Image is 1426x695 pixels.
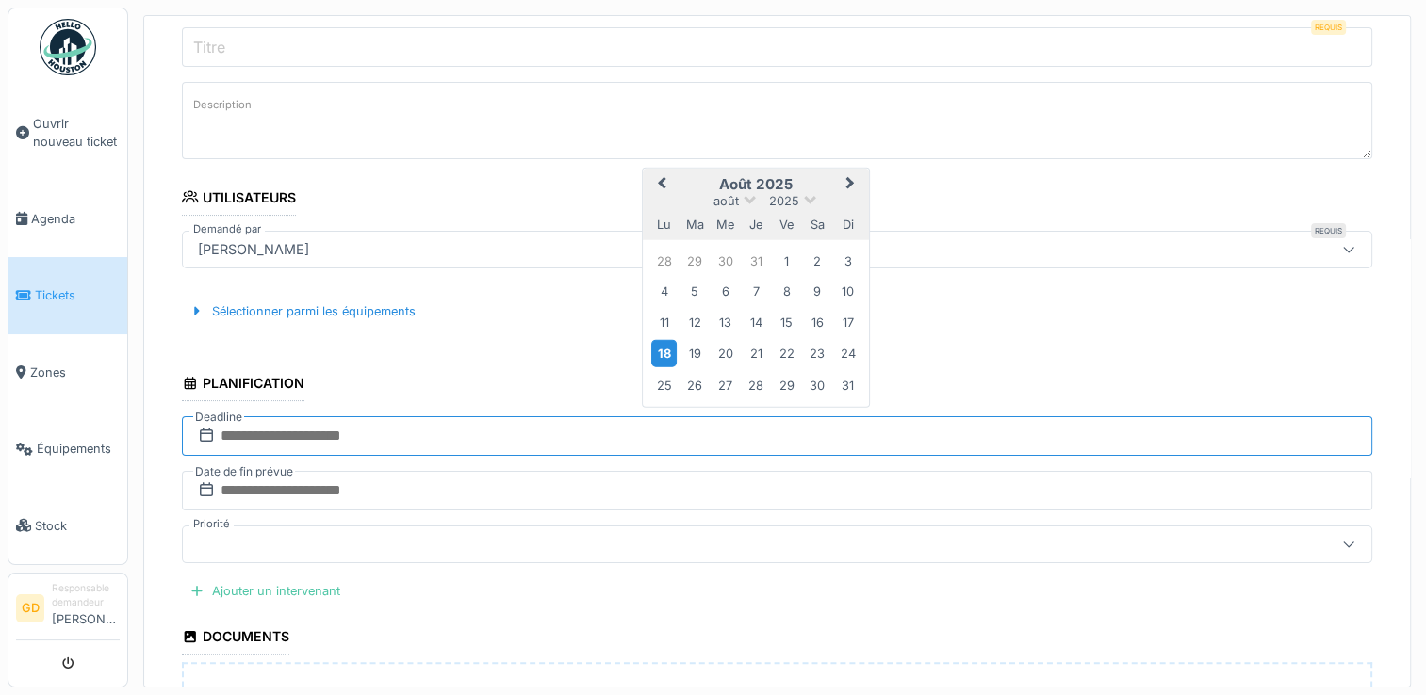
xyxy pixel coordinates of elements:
[682,309,708,334] div: Choose mardi 12 août 2025
[8,411,127,487] a: Équipements
[190,239,317,260] div: [PERSON_NAME]
[16,594,44,622] li: GD
[804,309,829,334] div: Choose samedi 16 août 2025
[713,341,738,366] div: Choose mercredi 20 août 2025
[189,36,229,58] label: Titre
[30,364,120,381] span: Zones
[682,372,708,397] div: Choose mardi 26 août 2025
[769,194,799,208] span: 2025
[743,341,768,366] div: Choose jeudi 21 août 2025
[804,341,829,366] div: Choose samedi 23 août 2025
[52,581,120,610] div: Responsable demandeur
[774,341,799,366] div: Choose vendredi 22 août 2025
[193,461,295,482] label: Date de fin prévue
[774,372,799,397] div: Choose vendredi 29 août 2025
[835,309,861,334] div: Choose dimanche 17 août 2025
[774,211,799,236] div: vendredi
[804,211,829,236] div: samedi
[8,86,127,181] a: Ouvrir nouveau ticket
[1311,223,1346,238] div: Requis
[645,170,675,201] button: Previous Month
[8,334,127,411] a: Zones
[743,211,768,236] div: jeudi
[682,211,708,236] div: mardi
[743,248,768,273] div: Choose jeudi 31 juillet 2025
[774,309,799,334] div: Choose vendredi 15 août 2025
[52,581,120,636] li: [PERSON_NAME]
[35,517,120,535] span: Stock
[682,341,708,366] div: Choose mardi 19 août 2025
[804,248,829,273] div: Choose samedi 2 août 2025
[182,184,296,216] div: Utilisateurs
[651,340,677,367] div: Choose lundi 18 août 2025
[835,372,861,397] div: Choose dimanche 31 août 2025
[31,210,120,228] span: Agenda
[835,341,861,366] div: Choose dimanche 24 août 2025
[193,407,244,428] label: Deadline
[743,372,768,397] div: Choose jeudi 28 août 2025
[774,248,799,273] div: Choose vendredi 1 août 2025
[743,309,768,334] div: Choose jeudi 14 août 2025
[189,93,255,117] label: Description
[651,372,677,397] div: Choose lundi 25 août 2025
[835,248,861,273] div: Choose dimanche 3 août 2025
[33,115,120,151] span: Ouvrir nouveau ticket
[651,248,677,273] div: Choose lundi 28 juillet 2025
[643,176,869,193] h2: août 2025
[837,170,867,201] button: Next Month
[651,211,677,236] div: lundi
[182,299,423,324] div: Sélectionner parmi les équipements
[713,248,738,273] div: Choose mercredi 30 juillet 2025
[648,246,862,400] div: Month août, 2025
[651,279,677,304] div: Choose lundi 4 août 2025
[8,487,127,563] a: Stock
[804,372,829,397] div: Choose samedi 30 août 2025
[1311,20,1346,35] div: Requis
[835,211,861,236] div: dimanche
[35,286,120,304] span: Tickets
[182,578,348,604] div: Ajouter un intervenant
[8,257,127,333] a: Tickets
[743,279,768,304] div: Choose jeudi 7 août 2025
[37,440,120,458] span: Équipements
[189,516,234,532] label: Priorité
[835,279,861,304] div: Choose dimanche 10 août 2025
[713,372,738,397] div: Choose mercredi 27 août 2025
[16,581,120,640] a: GD Responsable demandeur[PERSON_NAME]
[682,248,708,273] div: Choose mardi 29 juillet 2025
[8,181,127,257] a: Agenda
[189,221,265,237] label: Demandé par
[713,194,739,208] span: août
[774,279,799,304] div: Choose vendredi 8 août 2025
[182,622,289,655] div: Documents
[713,279,738,304] div: Choose mercredi 6 août 2025
[713,309,738,334] div: Choose mercredi 13 août 2025
[804,279,829,304] div: Choose samedi 9 août 2025
[651,309,677,334] div: Choose lundi 11 août 2025
[40,19,96,75] img: Badge_color-CXgf-gQk.svg
[713,211,738,236] div: mercredi
[682,279,708,304] div: Choose mardi 5 août 2025
[182,369,304,401] div: Planification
